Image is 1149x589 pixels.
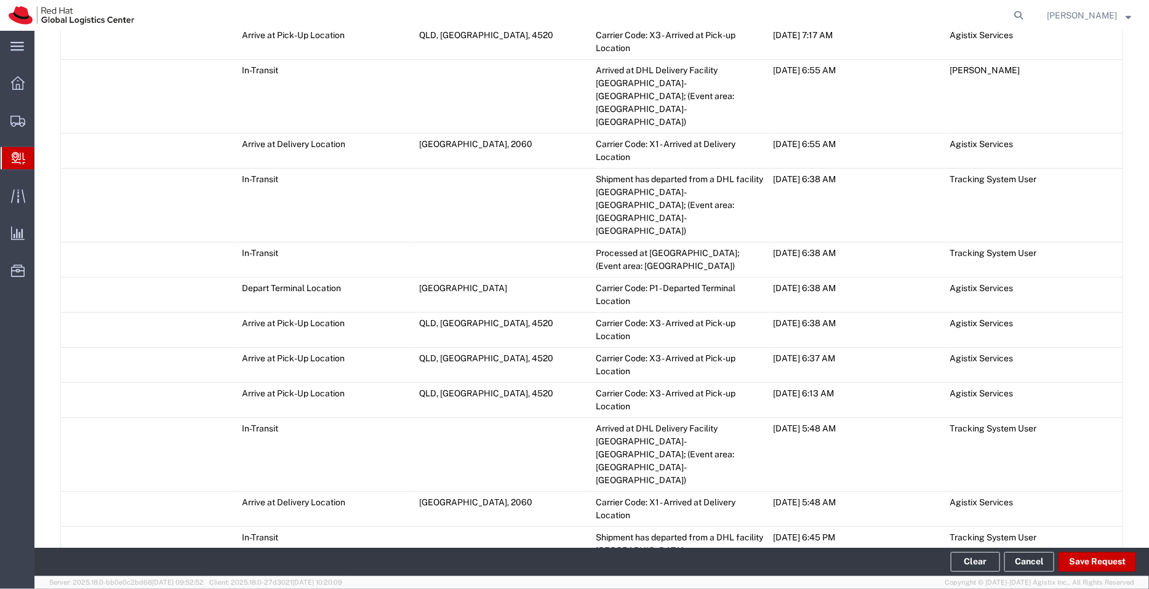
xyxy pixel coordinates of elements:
[238,312,415,347] td: Arrive at Pick-Up Location
[591,491,769,526] td: Carrier Code: X1 - Arrived at Delivery Location
[415,133,592,168] td: [GEOGRAPHIC_DATA], 2060
[591,312,769,347] td: Carrier Code: X3 - Arrived at Pick-up Location
[1059,552,1136,572] button: Save Request
[1046,8,1132,23] button: [PERSON_NAME]
[769,168,946,242] td: [DATE] 6:38 AM
[209,579,342,586] span: Client: 2025.18.0-27d3021
[591,59,769,133] td: Arrived at DHL Delivery Facility [GEOGRAPHIC_DATA]-[GEOGRAPHIC_DATA]; (Event area: [GEOGRAPHIC_DA...
[946,382,1123,417] td: Agistix Services
[946,24,1123,59] td: Agistix Services
[591,133,769,168] td: Carrier Code: X1 - Arrived at Delivery Location
[946,347,1123,382] td: Agistix Services
[769,347,946,382] td: [DATE] 6:37 AM
[152,579,204,586] span: [DATE] 09:52:52
[415,491,592,526] td: [GEOGRAPHIC_DATA], 2060
[292,579,342,586] span: [DATE] 10:20:09
[415,24,592,59] td: QLD, [GEOGRAPHIC_DATA], 4520
[49,579,204,586] span: Server: 2025.18.0-bb0e0c2bd68
[591,277,769,312] td: Carrier Code: P1 - Departed Terminal Location
[946,168,1123,242] td: Tracking System User
[591,24,769,59] td: Carrier Code: X3 - Arrived at Pick-up Location
[238,168,415,242] td: In-Transit
[769,491,946,526] td: [DATE] 5:48 AM
[591,382,769,417] td: Carrier Code: X3 - Arrived at Pick-up Location
[1047,9,1117,22] span: Pallav Sen Gupta
[415,277,592,312] td: [GEOGRAPHIC_DATA]
[591,168,769,242] td: Shipment has departed from a DHL facility [GEOGRAPHIC_DATA]-[GEOGRAPHIC_DATA]; (Event area: [GEOG...
[946,277,1123,312] td: Agistix Services
[591,417,769,491] td: Arrived at DHL Delivery Facility [GEOGRAPHIC_DATA]-[GEOGRAPHIC_DATA]; (Event area: [GEOGRAPHIC_DA...
[591,347,769,382] td: Carrier Code: X3 - Arrived at Pick-up Location
[769,312,946,347] td: [DATE] 6:38 AM
[769,59,946,133] td: [DATE] 6:55 AM
[769,133,946,168] td: [DATE] 6:55 AM
[415,347,592,382] td: QLD, [GEOGRAPHIC_DATA], 4520
[591,242,769,277] td: Processed at [GEOGRAPHIC_DATA]; (Event area: [GEOGRAPHIC_DATA])
[769,24,946,59] td: [DATE] 7:17 AM
[951,552,1000,572] button: Clear
[946,242,1123,277] td: Tracking System User
[946,59,1123,133] td: [PERSON_NAME]
[1004,552,1054,572] a: Cancel
[238,24,415,59] td: Arrive at Pick-Up Location
[238,347,415,382] td: Arrive at Pick-Up Location
[946,312,1123,347] td: Agistix Services
[238,133,415,168] td: Arrive at Delivery Location
[946,133,1123,168] td: Agistix Services
[238,417,415,491] td: In-Transit
[415,382,592,417] td: QLD, [GEOGRAPHIC_DATA], 4520
[769,382,946,417] td: [DATE] 6:13 AM
[769,277,946,312] td: [DATE] 6:38 AM
[946,491,1123,526] td: Agistix Services
[238,491,415,526] td: Arrive at Delivery Location
[238,277,415,312] td: Depart Terminal Location
[415,312,592,347] td: QLD, [GEOGRAPHIC_DATA], 4520
[238,242,415,277] td: In-Transit
[946,417,1123,491] td: Tracking System User
[945,577,1134,588] span: Copyright © [DATE]-[DATE] Agistix Inc., All Rights Reserved
[769,242,946,277] td: [DATE] 6:38 AM
[9,6,134,25] img: logo
[769,417,946,491] td: [DATE] 5:48 AM
[238,59,415,133] td: In-Transit
[238,382,415,417] td: Arrive at Pick-Up Location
